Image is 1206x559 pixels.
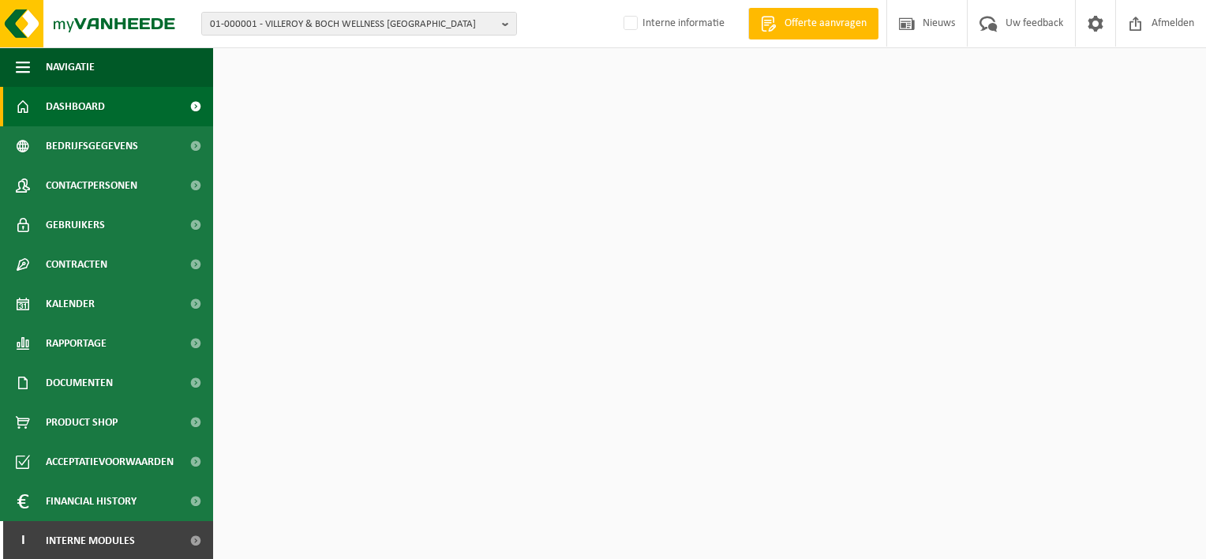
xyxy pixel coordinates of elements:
[46,245,107,284] span: Contracten
[46,324,107,363] span: Rapportage
[46,87,105,126] span: Dashboard
[46,403,118,442] span: Product Shop
[210,13,496,36] span: 01-000001 - VILLEROY & BOCH WELLNESS [GEOGRAPHIC_DATA]
[46,47,95,87] span: Navigatie
[46,363,113,403] span: Documenten
[46,166,137,205] span: Contactpersonen
[46,482,137,521] span: Financial History
[46,284,95,324] span: Kalender
[620,12,725,36] label: Interne informatie
[201,12,517,36] button: 01-000001 - VILLEROY & BOCH WELLNESS [GEOGRAPHIC_DATA]
[781,16,871,32] span: Offerte aanvragen
[46,442,174,482] span: Acceptatievoorwaarden
[748,8,878,39] a: Offerte aanvragen
[46,126,138,166] span: Bedrijfsgegevens
[46,205,105,245] span: Gebruikers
